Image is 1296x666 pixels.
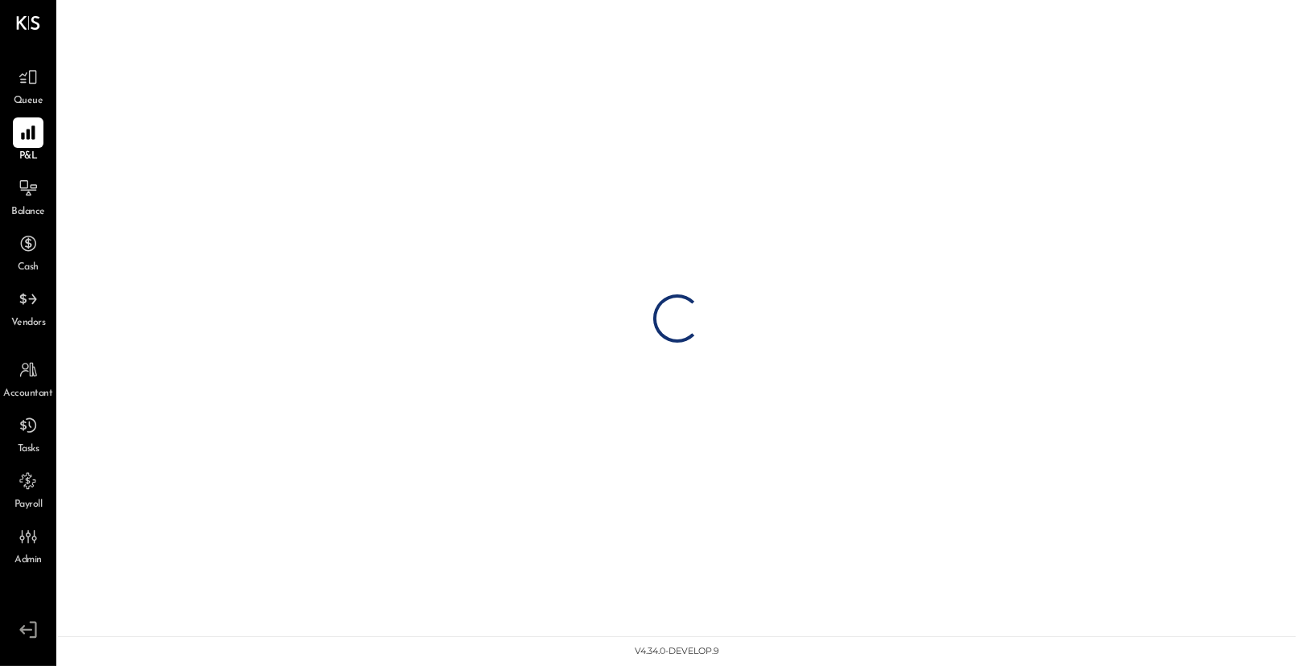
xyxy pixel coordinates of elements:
[11,205,45,220] span: Balance
[1,173,56,220] a: Balance
[1,466,56,512] a: Payroll
[18,442,39,457] span: Tasks
[635,645,719,658] div: v 4.34.0-develop.9
[1,62,56,109] a: Queue
[1,521,56,568] a: Admin
[1,410,56,457] a: Tasks
[18,261,39,275] span: Cash
[1,284,56,331] a: Vendors
[1,228,56,275] a: Cash
[14,94,43,109] span: Queue
[11,316,46,331] span: Vendors
[1,117,56,164] a: P&L
[14,553,42,568] span: Admin
[19,150,38,164] span: P&L
[14,498,43,512] span: Payroll
[4,387,53,401] span: Accountant
[1,355,56,401] a: Accountant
